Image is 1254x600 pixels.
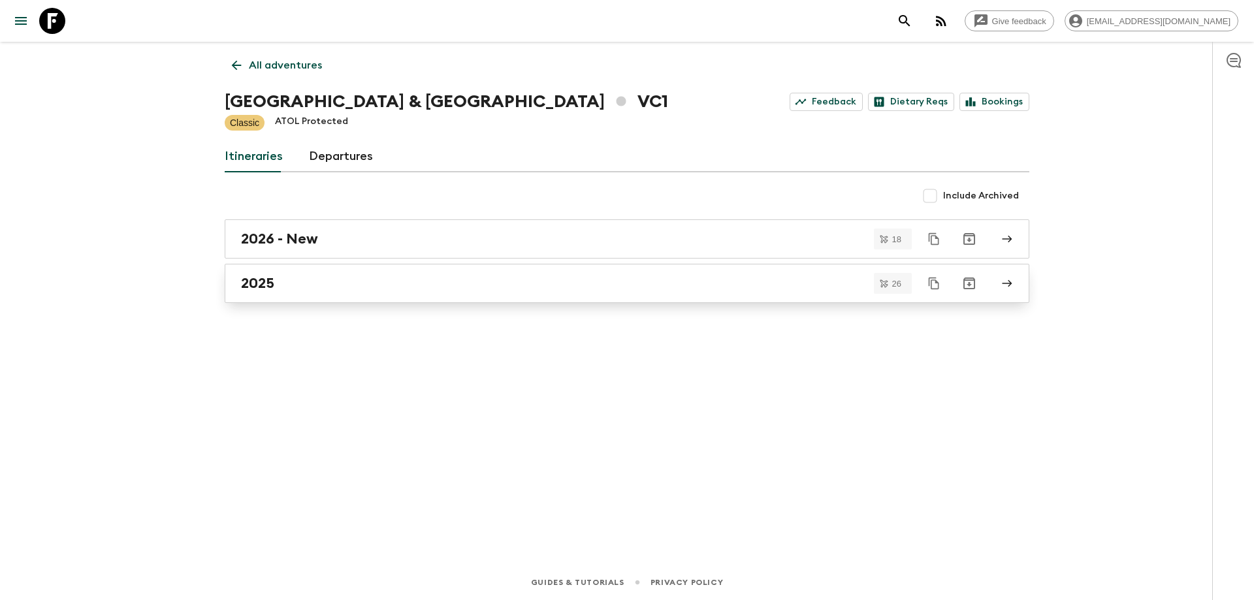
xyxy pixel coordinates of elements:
a: 2026 - New [225,219,1029,259]
button: Archive [956,226,982,252]
p: Classic [230,116,259,129]
button: Archive [956,270,982,296]
div: [EMAIL_ADDRESS][DOMAIN_NAME] [1065,10,1238,31]
span: 18 [884,235,909,244]
p: All adventures [249,57,322,73]
a: Bookings [959,93,1029,111]
p: ATOL Protected [275,115,348,131]
a: Guides & Tutorials [531,575,624,590]
a: All adventures [225,52,329,78]
button: menu [8,8,34,34]
span: Include Archived [943,189,1019,202]
span: 26 [884,279,909,288]
a: Itineraries [225,141,283,172]
span: Give feedback [985,16,1053,26]
a: Dietary Reqs [868,93,954,111]
button: search adventures [892,8,918,34]
a: Feedback [790,93,863,111]
button: Duplicate [922,272,946,295]
a: Privacy Policy [651,575,723,590]
h2: 2025 [241,275,274,292]
h2: 2026 - New [241,230,318,247]
a: 2025 [225,264,1029,303]
span: [EMAIL_ADDRESS][DOMAIN_NAME] [1080,16,1238,26]
a: Give feedback [965,10,1054,31]
h1: [GEOGRAPHIC_DATA] & [GEOGRAPHIC_DATA] VC1 [225,89,668,115]
a: Departures [309,141,373,172]
button: Duplicate [922,227,946,251]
